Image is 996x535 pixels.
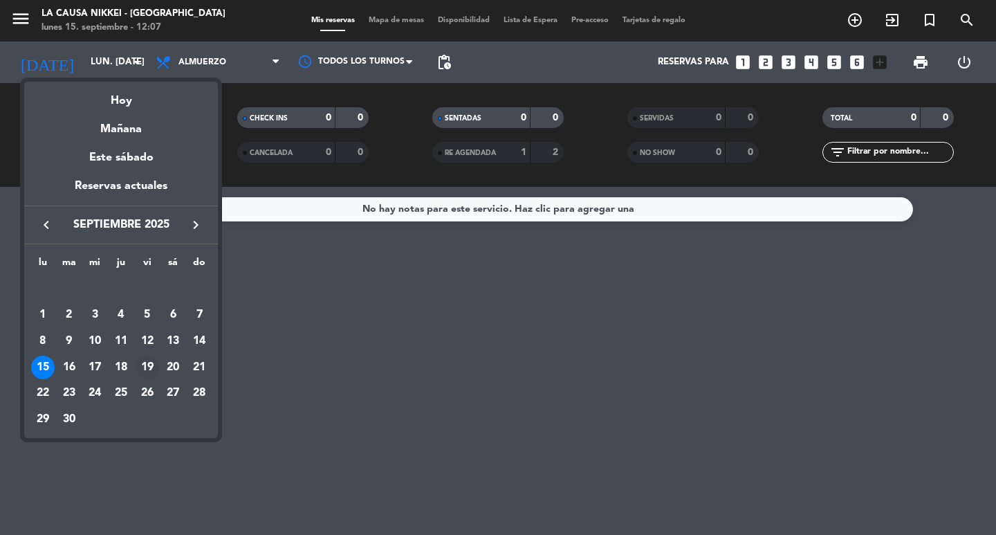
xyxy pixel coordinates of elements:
button: keyboard_arrow_right [183,216,208,234]
div: 5 [136,303,159,327]
div: 15 [31,356,55,379]
td: 15 de septiembre de 2025 [30,354,56,381]
td: 12 de septiembre de 2025 [134,328,160,354]
span: septiembre 2025 [59,216,183,234]
th: sábado [160,255,187,276]
div: 4 [109,303,133,327]
div: 19 [136,356,159,379]
div: 24 [83,382,107,406]
td: SEP. [30,276,212,302]
td: 25 de septiembre de 2025 [108,381,134,407]
td: 29 de septiembre de 2025 [30,406,56,433]
div: 25 [109,382,133,406]
i: keyboard_arrow_left [38,217,55,233]
div: 7 [187,303,211,327]
td: 22 de septiembre de 2025 [30,381,56,407]
td: 5 de septiembre de 2025 [134,302,160,329]
div: 11 [109,329,133,353]
td: 9 de septiembre de 2025 [56,328,82,354]
div: 14 [187,329,211,353]
div: 27 [161,382,185,406]
td: 26 de septiembre de 2025 [134,381,160,407]
th: jueves [108,255,134,276]
td: 10 de septiembre de 2025 [82,328,108,354]
i: keyboard_arrow_right [187,217,204,233]
div: 23 [57,382,81,406]
th: martes [56,255,82,276]
div: 18 [109,356,133,379]
div: 26 [136,382,159,406]
div: 30 [57,408,81,431]
div: 17 [83,356,107,379]
div: 12 [136,329,159,353]
td: 18 de septiembre de 2025 [108,354,134,381]
div: 21 [187,356,211,379]
td: 14 de septiembre de 2025 [186,328,212,354]
td: 7 de septiembre de 2025 [186,302,212,329]
td: 21 de septiembre de 2025 [186,354,212,381]
th: lunes [30,255,56,276]
td: 28 de septiembre de 2025 [186,381,212,407]
div: 6 [161,303,185,327]
td: 13 de septiembre de 2025 [160,328,187,354]
div: 9 [57,329,81,353]
div: 10 [83,329,107,353]
td: 23 de septiembre de 2025 [56,381,82,407]
div: Mañana [24,110,218,138]
td: 17 de septiembre de 2025 [82,354,108,381]
div: Este sábado [24,138,218,177]
td: 30 de septiembre de 2025 [56,406,82,433]
th: domingo [186,255,212,276]
td: 6 de septiembre de 2025 [160,302,187,329]
td: 2 de septiembre de 2025 [56,302,82,329]
td: 16 de septiembre de 2025 [56,354,82,381]
td: 19 de septiembre de 2025 [134,354,160,381]
td: 8 de septiembre de 2025 [30,328,56,354]
td: 24 de septiembre de 2025 [82,381,108,407]
div: 16 [57,356,81,379]
td: 1 de septiembre de 2025 [30,302,56,329]
div: 1 [31,303,55,327]
button: keyboard_arrow_left [34,216,59,234]
td: 27 de septiembre de 2025 [160,381,187,407]
th: miércoles [82,255,108,276]
div: 3 [83,303,107,327]
div: 20 [161,356,185,379]
div: 28 [187,382,211,406]
div: 8 [31,329,55,353]
div: 2 [57,303,81,327]
td: 11 de septiembre de 2025 [108,328,134,354]
td: 4 de septiembre de 2025 [108,302,134,329]
th: viernes [134,255,160,276]
div: Reservas actuales [24,177,218,206]
div: 29 [31,408,55,431]
div: 22 [31,382,55,406]
td: 20 de septiembre de 2025 [160,354,187,381]
td: 3 de septiembre de 2025 [82,302,108,329]
div: 13 [161,329,185,353]
div: Hoy [24,82,218,110]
